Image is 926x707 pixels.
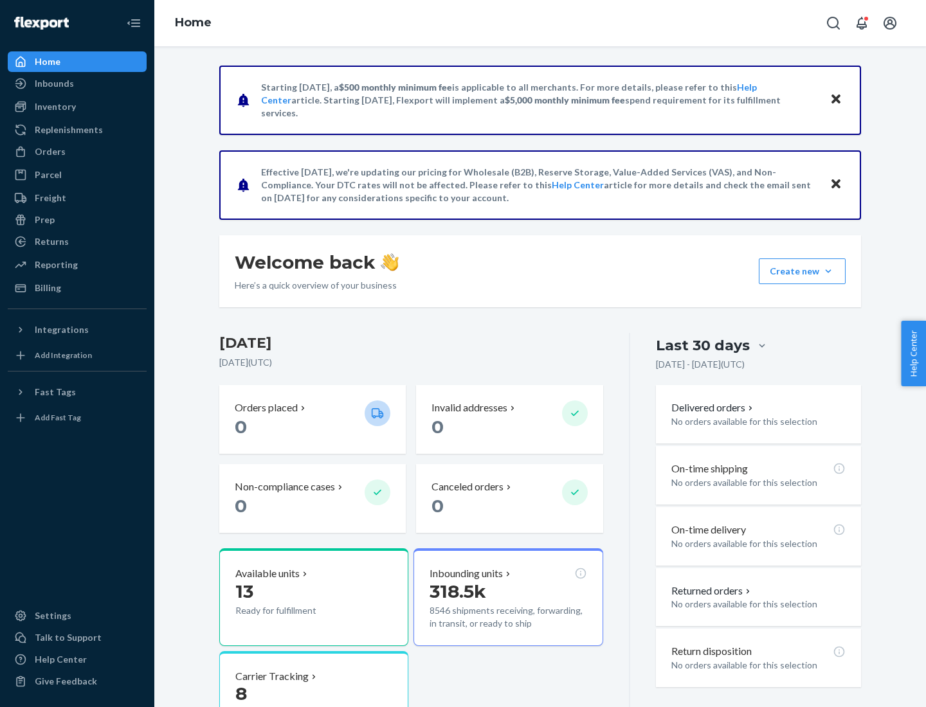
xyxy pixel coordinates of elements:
[8,210,147,230] a: Prep
[175,15,212,30] a: Home
[8,51,147,72] a: Home
[671,415,846,428] p: No orders available for this selection
[35,609,71,622] div: Settings
[261,81,817,120] p: Starting [DATE], a is applicable to all merchants. For more details, please refer to this article...
[8,605,147,626] a: Settings
[671,400,756,415] button: Delivered orders
[235,683,247,704] span: 8
[35,168,62,181] div: Parcel
[261,166,817,204] p: Effective [DATE], we're updating our pricing for Wholesale (B2B), Reserve Storage, Value-Added Se...
[8,188,147,208] a: Freight
[431,400,507,415] p: Invalid addresses
[828,175,844,194] button: Close
[35,323,89,336] div: Integrations
[219,356,603,369] p: [DATE] ( UTC )
[552,179,604,190] a: Help Center
[381,253,399,271] img: hand-wave emoji
[656,358,745,371] p: [DATE] - [DATE] ( UTC )
[235,251,399,274] h1: Welcome back
[235,495,247,517] span: 0
[35,675,97,688] div: Give Feedback
[671,523,746,537] p: On-time delivery
[849,10,875,36] button: Open notifications
[35,123,103,136] div: Replenishments
[35,100,76,113] div: Inventory
[8,649,147,670] a: Help Center
[431,495,444,517] span: 0
[235,669,309,684] p: Carrier Tracking
[431,479,504,494] p: Canceled orders
[8,319,147,340] button: Integrations
[671,537,846,550] p: No orders available for this selection
[219,464,406,533] button: Non-compliance cases 0
[14,17,69,30] img: Flexport logo
[8,382,147,402] button: Fast Tags
[35,77,74,90] div: Inbounds
[235,604,354,617] p: Ready for fulfillment
[8,96,147,117] a: Inventory
[35,412,81,423] div: Add Fast Tag
[235,279,399,292] p: Here’s a quick overview of your business
[759,258,846,284] button: Create new
[35,350,92,361] div: Add Integration
[219,333,603,353] h3: [DATE]
[8,165,147,185] a: Parcel
[8,671,147,692] button: Give Feedback
[35,258,78,271] div: Reporting
[35,145,66,158] div: Orders
[671,644,752,659] p: Return disposition
[671,476,846,489] p: No orders available for this selection
[235,566,300,581] p: Available units
[235,479,335,494] p: Non-compliance cases
[656,336,750,355] div: Last 30 days
[35,213,55,226] div: Prep
[35,55,60,68] div: Home
[8,407,147,428] a: Add Fast Tag
[877,10,903,36] button: Open account menu
[8,627,147,648] a: Talk to Support
[416,464,603,533] button: Canceled orders 0
[35,282,61,294] div: Billing
[430,566,503,581] p: Inbounding units
[8,345,147,366] a: Add Integration
[35,235,69,248] div: Returns
[671,598,846,611] p: No orders available for this selection
[671,584,753,598] button: Returned orders
[8,73,147,94] a: Inbounds
[121,10,147,36] button: Close Navigation
[430,580,486,602] span: 318.5k
[430,604,586,630] p: 8546 shipments receiving, forwarding, in transit, or ready to ship
[8,278,147,298] a: Billing
[235,580,253,602] span: 13
[505,94,625,105] span: $5,000 monthly minimum fee
[828,91,844,109] button: Close
[219,548,408,646] button: Available units13Ready for fulfillment
[35,192,66,204] div: Freight
[8,120,147,140] a: Replenishments
[165,4,222,42] ol: breadcrumbs
[671,461,748,476] p: On-time shipping
[219,385,406,454] button: Orders placed 0
[235,400,298,415] p: Orders placed
[8,141,147,162] a: Orders
[8,255,147,275] a: Reporting
[8,231,147,252] a: Returns
[431,416,444,438] span: 0
[821,10,846,36] button: Open Search Box
[413,548,603,646] button: Inbounding units318.5k8546 shipments receiving, forwarding, in transit, or ready to ship
[671,659,846,672] p: No orders available for this selection
[35,386,76,398] div: Fast Tags
[339,82,452,93] span: $500 monthly minimum fee
[416,385,603,454] button: Invalid addresses 0
[235,416,247,438] span: 0
[35,631,102,644] div: Talk to Support
[901,321,926,386] button: Help Center
[35,653,87,666] div: Help Center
